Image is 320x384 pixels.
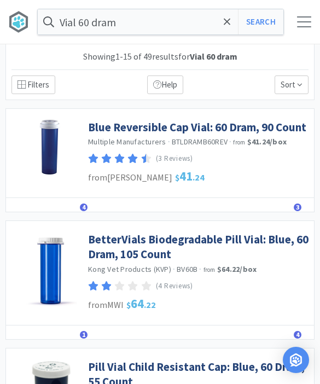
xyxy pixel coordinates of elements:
strong: $41.24 / box [247,137,287,147]
p: (3 Reviews) [156,153,193,165]
span: 1 [80,331,88,339]
p: Help [147,75,183,94]
a: Multiple Manufacturers [88,137,166,147]
span: $ [126,299,131,310]
span: 3 [294,203,301,211]
a: Blue Reversible Cap Vial: 60 Dram, 90 Count [88,120,306,135]
span: 64 [126,295,156,311]
span: 4 [294,331,301,339]
span: from [233,138,245,146]
span: for [178,51,237,62]
span: · [168,137,170,147]
span: . 22 [144,299,156,310]
button: Search [238,9,283,34]
a: Kong Vet Products (KVP) [88,264,171,274]
a: BetterVials Biodegradable Pill Vial: Blue, 60 Dram, 105 Count [88,232,309,262]
span: from MWI [88,299,124,310]
span: BTLDRAMB60REV [172,137,228,147]
p: (4 Reviews) [156,281,193,292]
span: · [199,264,201,274]
strong: Vial 60 dram [190,51,237,62]
span: from [PERSON_NAME] [88,172,172,183]
strong: $64.22 / box [217,264,257,274]
span: Sort [275,75,309,94]
div: Showing 1-15 of 49 results [11,50,309,64]
div: Open Intercom Messenger [283,347,309,373]
div: Filters [11,75,55,94]
span: . 24 [193,172,205,183]
span: · [229,137,231,147]
span: 4 [80,203,88,211]
span: BV60B [177,264,197,274]
img: 6597e06bb2d34a9d8cdbf81787afa4c9_393224.jpeg [22,120,77,174]
span: from [203,266,216,274]
span: $ [175,172,179,183]
img: 156fa48d723140eeb2a2bd178430e211_515863.png [22,232,77,312]
input: Search by item, sku, manufacturer, ingredient, size... [38,9,283,34]
span: · [173,264,175,274]
span: 41 [175,168,205,184]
